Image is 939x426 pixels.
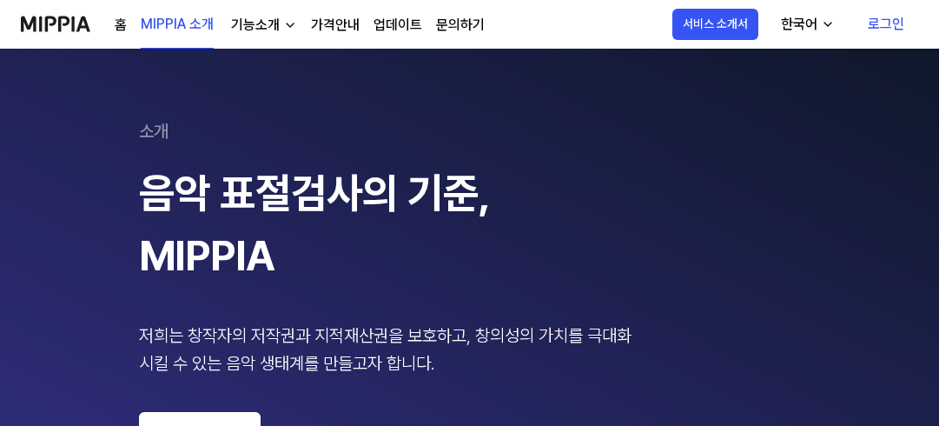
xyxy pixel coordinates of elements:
div: 기능소개 [228,15,283,36]
a: MIPPIA 소개 [141,1,214,49]
div: 소개 [139,118,800,144]
div: 음악 표절검사의 기준, MIPPIA [139,162,643,287]
a: 문의하기 [436,15,485,36]
div: 저희는 창작자의 저작권과 지적재산권을 보호하고, 창의성의 가치를 극대화 시킬 수 있는 음악 생태계를 만들고자 합니다. [139,322,643,377]
button: 기능소개 [228,15,297,36]
a: 가격안내 [311,15,360,36]
a: 홈 [115,15,127,36]
button: 한국어 [767,7,845,42]
a: 업데이트 [374,15,422,36]
button: 서비스 소개서 [672,9,758,40]
img: down [283,18,297,32]
div: 한국어 [777,14,821,35]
